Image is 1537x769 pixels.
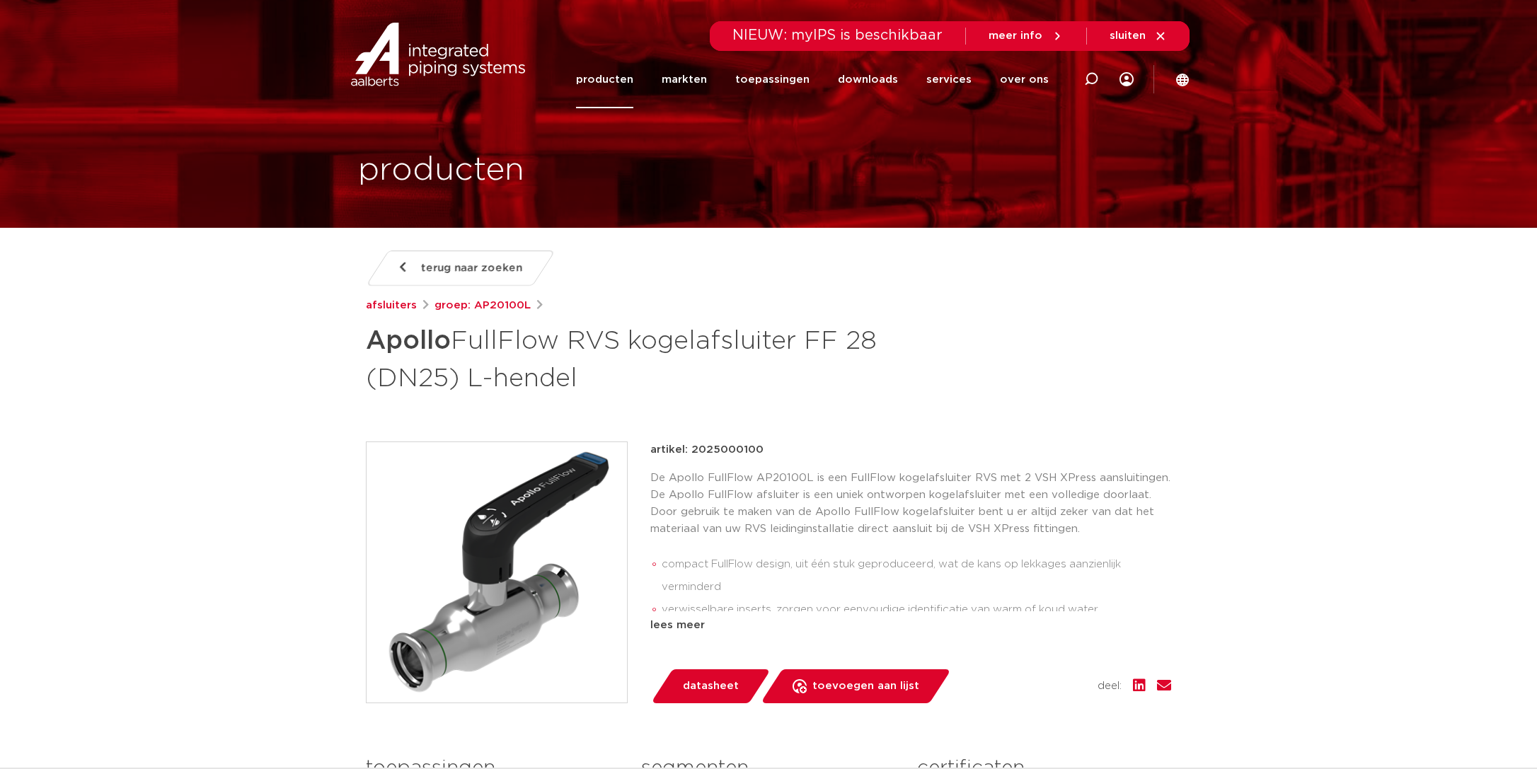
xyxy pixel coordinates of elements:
[421,257,522,279] span: terug naar zoeken
[989,30,1042,41] span: meer info
[732,28,943,42] span: NIEUW: myIPS is beschikbaar
[576,51,1049,108] nav: Menu
[367,442,627,702] img: Product Image for Apollo FullFlow RVS kogelafsluiter FF 28 (DN25) L-hendel
[358,148,524,193] h1: producten
[926,51,972,108] a: services
[838,51,898,108] a: downloads
[434,297,531,314] a: groep: AP20100L
[662,51,707,108] a: markten
[650,617,1171,634] div: lees meer
[366,328,451,354] strong: Apollo
[366,250,555,286] a: terug naar zoeken
[1110,30,1146,41] span: sluiten
[650,441,764,458] p: artikel: 2025000100
[366,297,417,314] a: afsluiters
[1110,30,1167,42] a: sluiten
[812,675,919,698] span: toevoegen aan lijst
[1098,678,1122,695] span: deel:
[366,320,897,396] h1: FullFlow RVS kogelafsluiter FF 28 (DN25) L-hendel
[1119,51,1134,108] div: my IPS
[662,553,1171,599] li: compact FullFlow design, uit één stuk geproduceerd, wat de kans op lekkages aanzienlijk verminderd
[576,51,633,108] a: producten
[650,470,1171,538] p: De Apollo FullFlow AP20100L is een FullFlow kogelafsluiter RVS met 2 VSH XPress aansluitingen. De...
[662,599,1171,621] li: verwisselbare inserts, zorgen voor eenvoudige identificatie van warm of koud water
[1000,51,1049,108] a: over ons
[735,51,810,108] a: toepassingen
[650,669,771,703] a: datasheet
[683,675,739,698] span: datasheet
[989,30,1064,42] a: meer info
